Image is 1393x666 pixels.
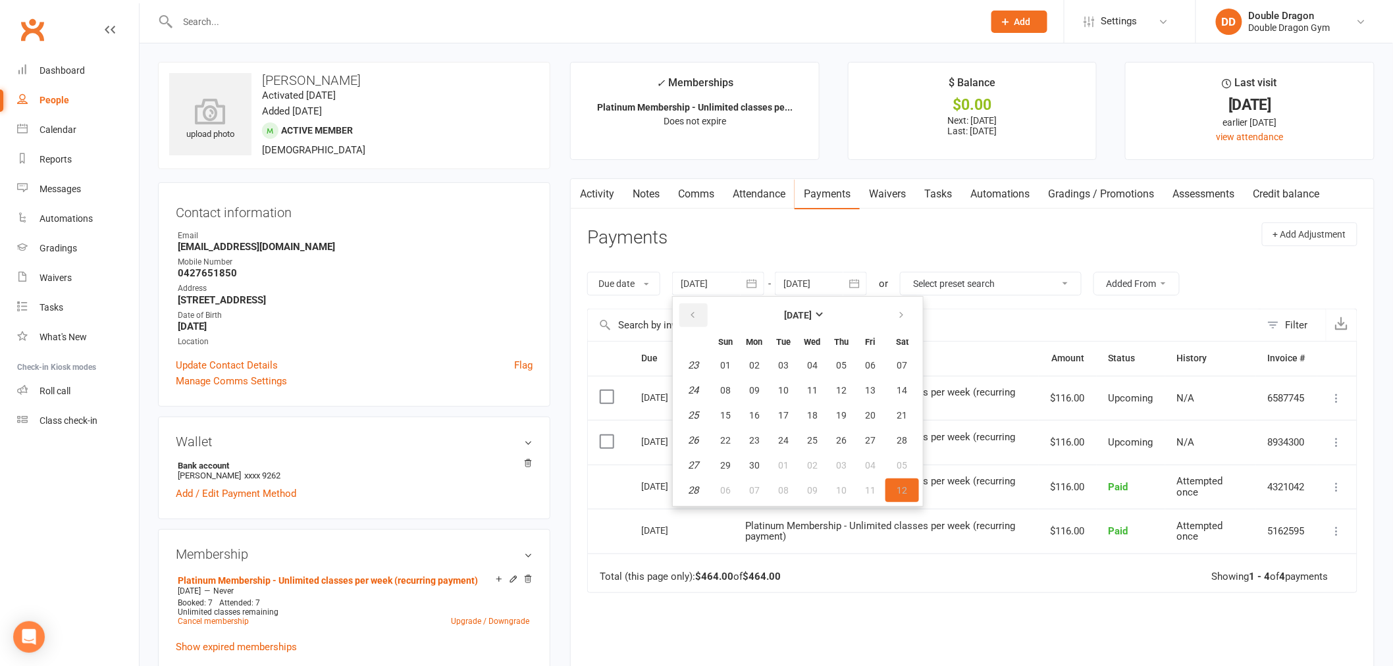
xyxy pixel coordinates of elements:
[778,360,789,371] span: 03
[17,56,139,86] a: Dashboard
[17,174,139,204] a: Messages
[1039,465,1097,509] td: $116.00
[1249,571,1271,582] strong: 1 - 4
[865,410,876,421] span: 20
[1286,317,1308,333] div: Filter
[778,435,789,446] span: 24
[1109,392,1153,404] span: Upcoming
[897,360,907,371] span: 07
[178,598,213,607] span: Booked: 7
[176,459,533,482] li: [PERSON_NAME]
[281,125,353,136] span: Active member
[178,256,533,269] div: Mobile Number
[1261,309,1326,341] button: Filter
[39,124,76,135] div: Calendar
[17,115,139,145] a: Calendar
[828,353,855,377] button: 05
[669,179,723,209] a: Comms
[39,154,72,165] div: Reports
[749,435,760,446] span: 23
[778,485,789,496] span: 08
[770,478,797,502] button: 08
[770,428,797,452] button: 24
[1177,520,1223,543] span: Attempted once
[178,607,278,617] span: Unlimited classes remaining
[865,485,876,496] span: 11
[836,460,847,471] span: 03
[749,385,760,396] span: 09
[720,485,731,496] span: 06
[641,387,702,407] div: [DATE]
[865,337,875,347] small: Friday
[39,302,63,313] div: Tasks
[770,378,797,402] button: 10
[39,272,72,283] div: Waivers
[778,385,789,396] span: 10
[1177,436,1195,448] span: N/A
[176,486,296,501] a: Add / Edit Payment Method
[885,428,919,452] button: 28
[1256,420,1317,465] td: 8934300
[828,428,855,452] button: 26
[834,337,849,347] small: Thursday
[17,293,139,322] a: Tasks
[688,484,698,496] em: 28
[1039,420,1097,465] td: $116.00
[178,575,478,586] a: Platinum Membership - Unlimited classes per week (recurring payment)
[897,485,907,496] span: 12
[896,337,908,347] small: Saturday
[178,282,533,295] div: Address
[688,359,698,371] em: 23
[17,204,139,234] a: Automations
[1249,22,1330,34] div: Double Dragon Gym
[178,241,533,253] strong: [EMAIL_ADDRESS][DOMAIN_NAME]
[799,478,826,502] button: 09
[949,74,995,98] div: $ Balance
[39,332,87,342] div: What's New
[178,294,533,306] strong: [STREET_ADDRESS]
[656,77,665,90] i: ✓
[451,617,529,626] a: Upgrade / Downgrade
[897,385,907,396] span: 14
[1212,571,1328,582] div: Showing of payments
[597,102,793,113] strong: Platinum Membership - Unlimited classes pe...
[807,410,818,421] span: 18
[656,74,733,99] div: Memberships
[897,435,907,446] span: 28
[836,485,847,496] span: 10
[1262,222,1357,246] button: + Add Adjustment
[174,586,533,596] div: —
[262,105,322,117] time: Added [DATE]
[865,385,876,396] span: 13
[178,230,533,242] div: Email
[176,200,533,220] h3: Contact information
[712,453,739,477] button: 29
[39,65,85,76] div: Dashboard
[176,641,297,653] a: Show expired memberships
[799,453,826,477] button: 02
[860,115,1085,136] p: Next: [DATE] Last: [DATE]
[688,384,698,396] em: 24
[741,403,768,427] button: 16
[17,406,139,436] a: Class kiosk mode
[39,213,93,224] div: Automations
[1164,179,1244,209] a: Assessments
[770,403,797,427] button: 17
[856,478,884,502] button: 11
[865,360,876,371] span: 06
[885,378,919,402] button: 14
[743,571,781,582] strong: $464.00
[1256,376,1317,421] td: 6587745
[749,485,760,496] span: 07
[807,360,818,371] span: 04
[723,179,795,209] a: Attendance
[770,353,797,377] button: 03
[213,586,234,596] span: Never
[720,385,731,396] span: 08
[600,571,781,582] div: Total (this page only): of
[178,461,526,471] strong: Bank account
[795,179,860,209] a: Payments
[688,409,698,421] em: 25
[807,435,818,446] span: 25
[807,460,818,471] span: 02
